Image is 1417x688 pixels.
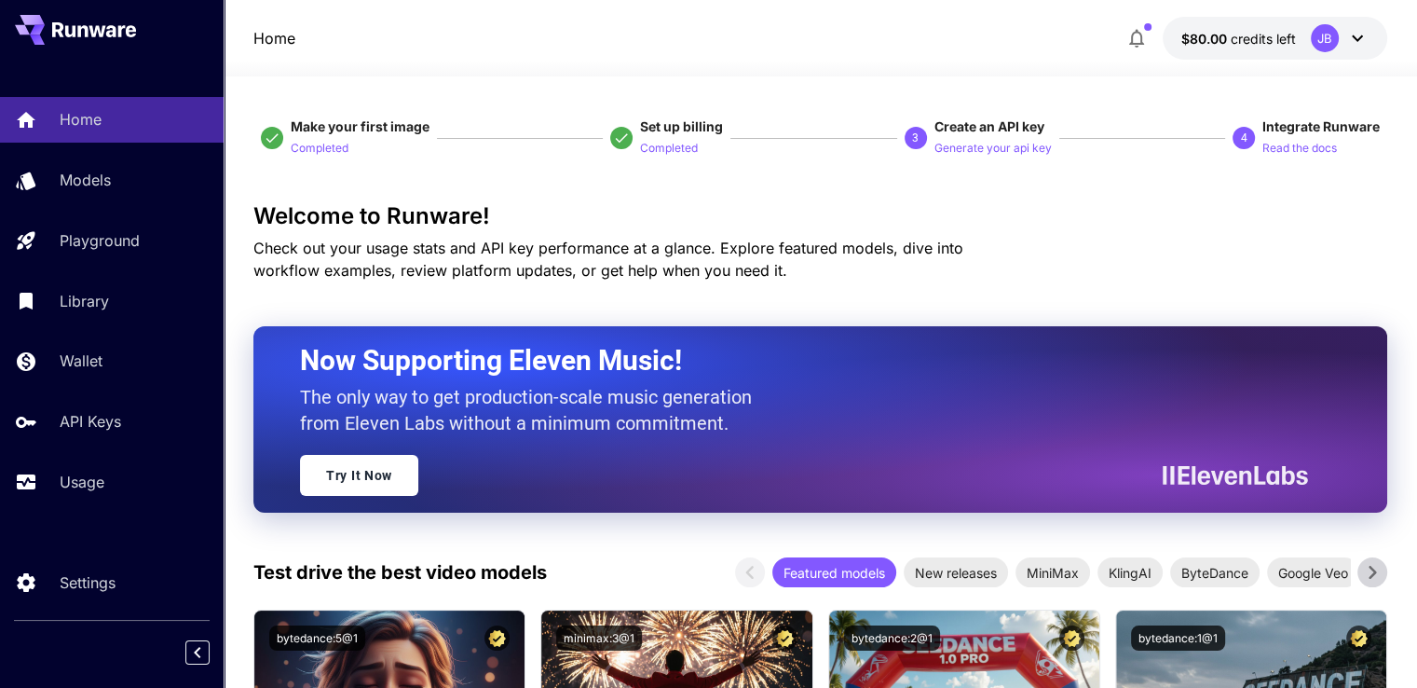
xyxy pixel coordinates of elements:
[1181,29,1296,48] div: $79.995
[1262,140,1337,158] p: Read the docs
[844,626,940,651] button: bytedance:2@1
[60,290,109,312] p: Library
[253,27,295,49] nav: breadcrumb
[60,471,104,493] p: Usage
[1015,563,1090,583] span: MiniMax
[772,557,896,587] div: Featured models
[640,118,723,134] span: Set up billing
[1131,626,1225,651] button: bytedance:1@1
[1262,136,1337,158] button: Read the docs
[300,455,418,496] a: Try It Now
[291,136,348,158] button: Completed
[1311,24,1339,52] div: JB
[1015,557,1090,587] div: MiniMax
[1170,563,1260,583] span: ByteDance
[253,558,547,586] p: Test drive the best video models
[1346,626,1371,651] button: Certified Model – Vetted for best performance and includes a commercial license.
[60,350,102,372] p: Wallet
[291,118,429,134] span: Make your first image
[300,384,766,436] p: The only way to get production-scale music generation from Eleven Labs without a minimum commitment.
[253,239,963,280] span: Check out your usage stats and API key performance at a glance. Explore featured models, dive int...
[1267,557,1359,587] div: Google Veo
[253,27,295,49] a: Home
[934,140,1052,158] p: Generate your api key
[253,203,1387,229] h3: Welcome to Runware!
[556,626,642,651] button: minimax:3@1
[484,626,510,651] button: Certified Model – Vetted for best performance and includes a commercial license.
[912,130,919,146] p: 3
[1181,31,1231,47] span: $80.00
[300,343,1294,378] h2: Now Supporting Eleven Music!
[291,140,348,158] p: Completed
[60,571,116,594] p: Settings
[60,108,102,131] p: Home
[60,410,121,433] p: API Keys
[934,136,1052,158] button: Generate your api key
[640,136,698,158] button: Completed
[269,626,365,651] button: bytedance:5@1
[904,563,1008,583] span: New releases
[772,626,797,651] button: Certified Model – Vetted for best performance and includes a commercial license.
[199,636,224,669] div: Collapse sidebar
[1262,118,1380,134] span: Integrate Runware
[772,563,896,583] span: Featured models
[60,169,111,191] p: Models
[1240,130,1247,146] p: 4
[1231,31,1296,47] span: credits left
[1097,557,1163,587] div: KlingAI
[185,640,210,665] button: Collapse sidebar
[640,140,698,158] p: Completed
[60,229,140,252] p: Playground
[1267,563,1359,583] span: Google Veo
[904,557,1008,587] div: New releases
[1059,626,1084,651] button: Certified Model – Vetted for best performance and includes a commercial license.
[1163,17,1387,60] button: $79.995JB
[1170,557,1260,587] div: ByteDance
[934,118,1044,134] span: Create an API key
[1097,563,1163,583] span: KlingAI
